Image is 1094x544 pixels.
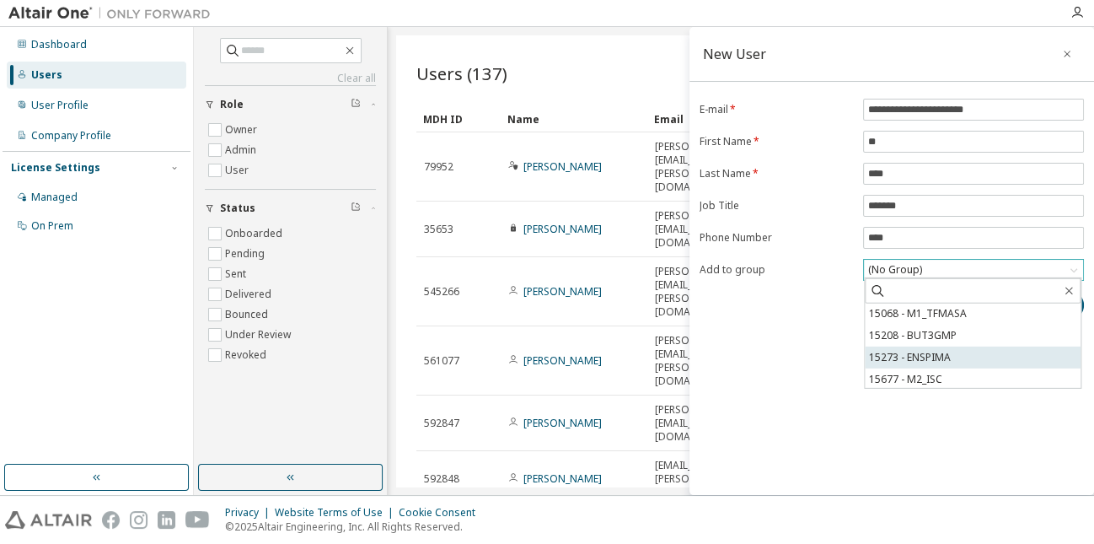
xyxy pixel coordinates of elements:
label: Add to group [700,263,853,277]
span: [PERSON_NAME][EMAIL_ADDRESS][DOMAIN_NAME] [655,209,740,250]
label: Phone Number [700,231,853,245]
span: Role [220,98,244,111]
span: 545266 [424,285,459,299]
a: [PERSON_NAME] [523,159,602,174]
li: 15068 - M1_TFMASA [865,303,1081,325]
a: Clear all [205,72,376,85]
img: linkedin.svg [158,511,175,529]
img: altair_logo.svg [5,511,92,529]
label: Bounced [225,304,271,325]
div: Managed [31,191,78,204]
span: Status [220,202,255,215]
span: [EMAIL_ADDRESS][PERSON_NAME][DOMAIN_NAME] [655,459,740,499]
label: First Name [700,135,853,148]
label: Owner [225,120,260,140]
div: New User [703,47,766,61]
a: [PERSON_NAME] [523,284,602,299]
div: MDH ID [423,105,494,132]
div: Dashboard [31,38,87,51]
label: Job Title [700,199,853,213]
div: Email [654,105,725,132]
span: [PERSON_NAME][EMAIL_ADDRESS][DOMAIN_NAME] [655,403,740,444]
p: © 2025 Altair Engineering, Inc. All Rights Reserved. [225,520,485,534]
label: User [225,160,252,180]
div: Website Terms of Use [275,506,399,520]
span: 561077 [424,354,459,368]
img: Altair One [8,5,219,22]
span: [PERSON_NAME][EMAIL_ADDRESS][PERSON_NAME][DOMAIN_NAME] [655,334,740,388]
label: Sent [225,264,249,284]
button: Role [205,86,376,123]
span: 592848 [424,472,459,486]
div: (No Group) [864,260,1083,280]
span: 35653 [424,223,453,236]
a: [PERSON_NAME] [523,353,602,368]
a: [PERSON_NAME] [523,416,602,430]
img: facebook.svg [102,511,120,529]
span: [PERSON_NAME][EMAIL_ADDRESS][PERSON_NAME][DOMAIN_NAME] [655,140,740,194]
span: Clear filter [351,202,361,215]
button: Status [205,190,376,227]
label: Last Name [700,167,853,180]
a: [PERSON_NAME] [523,222,602,236]
label: E-mail [700,103,853,116]
div: On Prem [31,219,73,233]
span: 592847 [424,417,459,430]
div: License Settings [11,161,100,175]
div: Cookie Consent [399,506,485,520]
label: Under Review [225,325,294,345]
a: [PERSON_NAME] [523,471,602,486]
div: (No Group) [865,261,924,279]
label: Pending [225,244,268,264]
img: instagram.svg [130,511,147,529]
div: Users [31,68,62,82]
div: Privacy [225,506,275,520]
div: User Profile [31,99,88,112]
label: Onboarded [225,224,286,244]
label: Admin [225,140,260,160]
img: youtube.svg [185,511,210,529]
label: Revoked [225,345,270,365]
span: 79952 [424,160,453,174]
div: Name [507,105,641,132]
span: Users (137) [416,62,507,85]
span: [PERSON_NAME][EMAIL_ADDRESS][PERSON_NAME][DOMAIN_NAME] [655,265,740,319]
span: Clear filter [351,98,361,111]
div: Company Profile [31,129,111,143]
label: Delivered [225,284,275,304]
